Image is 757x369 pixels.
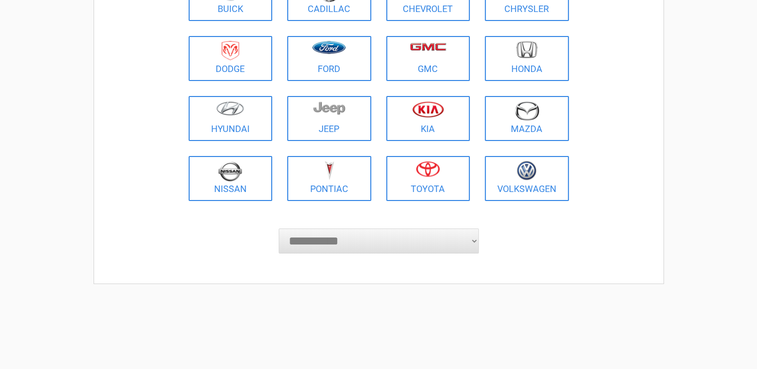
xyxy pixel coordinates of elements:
img: dodge [222,41,239,60]
img: ford [312,41,346,54]
img: volkswagen [517,161,536,180]
a: Ford [287,36,371,81]
a: Pontiac [287,156,371,201]
a: Jeep [287,96,371,141]
img: nissan [218,161,242,181]
a: Volkswagen [485,156,569,201]
a: Hyundai [189,96,273,141]
img: gmc [410,42,446,51]
img: kia [412,101,444,117]
a: Nissan [189,156,273,201]
img: hyundai [216,101,244,115]
a: Mazda [485,96,569,141]
img: jeep [313,101,345,115]
img: mazda [514,101,539,120]
a: Kia [386,96,470,141]
img: pontiac [324,161,334,180]
img: honda [516,41,537,58]
a: Toyota [386,156,470,201]
a: GMC [386,36,470,81]
a: Dodge [189,36,273,81]
a: Honda [485,36,569,81]
img: toyota [416,161,440,177]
